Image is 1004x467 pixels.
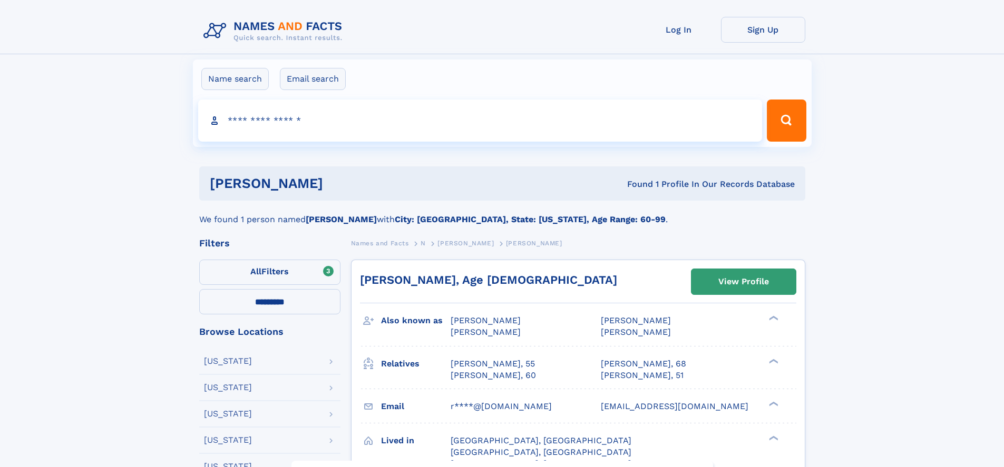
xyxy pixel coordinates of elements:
[691,269,796,294] a: View Profile
[204,357,252,365] div: [US_STATE]
[601,315,671,325] span: [PERSON_NAME]
[601,401,748,411] span: [EMAIL_ADDRESS][DOMAIN_NAME]
[451,447,631,457] span: [GEOGRAPHIC_DATA], [GEOGRAPHIC_DATA]
[721,17,805,43] a: Sign Up
[475,178,795,190] div: Found 1 Profile In Our Records Database
[766,434,779,441] div: ❯
[637,17,721,43] a: Log In
[451,358,535,370] a: [PERSON_NAME], 55
[601,370,684,381] a: [PERSON_NAME], 51
[250,266,261,276] span: All
[351,236,409,250] a: Names and Facts
[381,432,451,450] h3: Lived in
[199,327,340,336] div: Browse Locations
[437,236,494,250] a: [PERSON_NAME]
[360,273,617,286] a: [PERSON_NAME], Age [DEMOGRAPHIC_DATA]
[766,315,779,322] div: ❯
[199,239,340,248] div: Filters
[767,100,806,142] button: Search Button
[766,357,779,364] div: ❯
[451,315,521,325] span: [PERSON_NAME]
[204,436,252,444] div: [US_STATE]
[451,435,631,445] span: [GEOGRAPHIC_DATA], [GEOGRAPHIC_DATA]
[204,410,252,418] div: [US_STATE]
[395,214,666,224] b: City: [GEOGRAPHIC_DATA], State: [US_STATE], Age Range: 60-99
[199,201,805,226] div: We found 1 person named with .
[204,383,252,392] div: [US_STATE]
[421,240,426,247] span: N
[601,327,671,337] span: [PERSON_NAME]
[199,17,351,45] img: Logo Names and Facts
[381,312,451,330] h3: Also known as
[451,327,521,337] span: [PERSON_NAME]
[766,400,779,407] div: ❯
[210,177,475,190] h1: [PERSON_NAME]
[718,270,769,294] div: View Profile
[451,370,536,381] a: [PERSON_NAME], 60
[437,240,494,247] span: [PERSON_NAME]
[198,100,763,142] input: search input
[306,214,377,224] b: [PERSON_NAME]
[280,68,346,90] label: Email search
[381,355,451,373] h3: Relatives
[601,358,686,370] a: [PERSON_NAME], 68
[506,240,562,247] span: [PERSON_NAME]
[421,236,426,250] a: N
[381,398,451,415] h3: Email
[201,68,269,90] label: Name search
[199,260,340,285] label: Filters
